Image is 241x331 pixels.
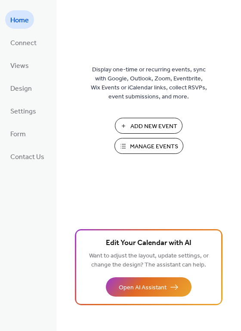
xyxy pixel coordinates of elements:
span: Views [10,59,29,73]
button: Open AI Assistant [106,277,192,297]
button: Manage Events [114,138,183,154]
a: Contact Us [5,147,49,165]
span: Form [10,128,26,141]
span: Want to adjust the layout, update settings, or change the design? The assistant can help. [89,250,209,271]
a: Design [5,79,37,97]
a: Home [5,10,34,29]
a: Views [5,56,34,74]
span: Settings [10,105,36,118]
button: Add New Event [115,118,182,134]
span: Open AI Assistant [119,283,167,292]
span: Design [10,82,32,95]
span: Edit Your Calendar with AI [106,237,192,249]
span: Contact Us [10,150,44,164]
a: Settings [5,101,41,120]
span: Display one-time or recurring events, sync with Google, Outlook, Zoom, Eventbrite, Wix Events or ... [91,65,207,101]
span: Manage Events [130,142,178,151]
a: Form [5,124,31,143]
span: Connect [10,37,37,50]
a: Connect [5,33,42,52]
span: Home [10,14,29,27]
span: Add New Event [130,122,177,131]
